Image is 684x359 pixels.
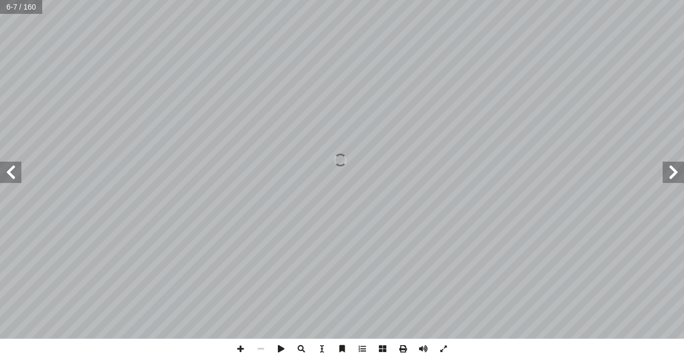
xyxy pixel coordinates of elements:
span: تكبير [230,339,251,359]
span: يبحث [291,339,312,359]
span: الصفحات [372,339,393,359]
span: صوت [413,339,433,359]
span: جدول المحتويات [352,339,372,359]
span: حدد الأداة [312,339,332,359]
span: التصغير [251,339,271,359]
span: التشغيل التلقائي [271,339,291,359]
span: تبديل ملء الشاشة [433,339,454,359]
span: مطبعة [393,339,413,359]
span: إشارة مرجعية [332,339,352,359]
